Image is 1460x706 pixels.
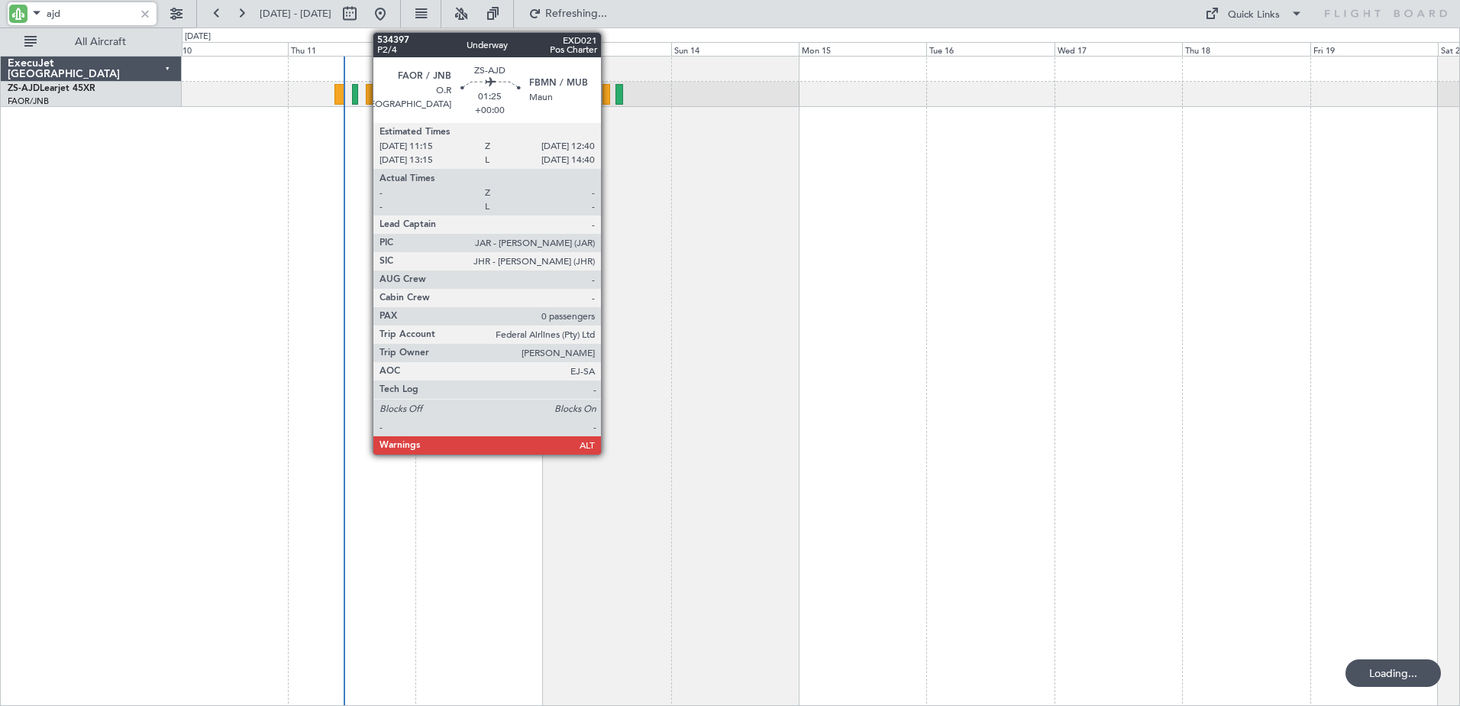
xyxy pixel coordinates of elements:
div: Wed 10 [160,42,287,56]
button: All Aircraft [17,30,166,54]
button: Refreshing... [522,2,613,26]
a: FAOR/JNB [8,96,49,107]
div: Fri 19 [1310,42,1438,56]
span: ZS-AJD [8,84,40,93]
div: Thu 11 [288,42,415,56]
div: Loading... [1345,659,1441,687]
div: Mon 15 [799,42,926,56]
div: Fri 12 [415,42,543,56]
input: A/C (Reg. or Type) [47,2,134,25]
span: [DATE] - [DATE] [260,7,331,21]
div: [DATE] [185,31,211,44]
div: Sun 14 [671,42,799,56]
a: ZS-AJDLearjet 45XR [8,84,95,93]
div: Tue 16 [926,42,1054,56]
button: Quick Links [1197,2,1310,26]
div: Thu 18 [1182,42,1310,56]
div: Sat 13 [543,42,670,56]
span: All Aircraft [40,37,161,47]
div: Wed 17 [1055,42,1182,56]
span: Refreshing... [544,8,609,19]
div: Quick Links [1228,8,1280,23]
